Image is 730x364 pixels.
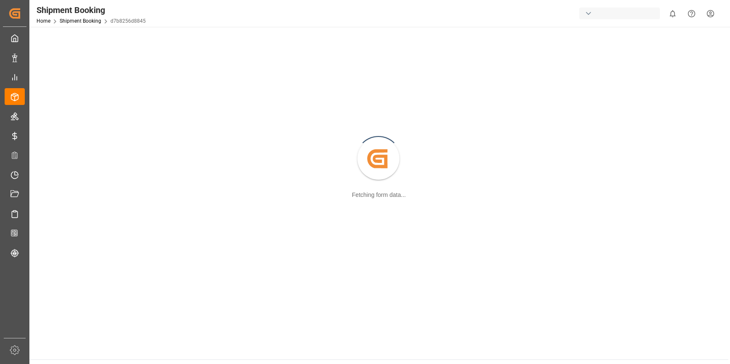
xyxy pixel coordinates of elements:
[352,191,406,199] div: Fetching form data...
[37,4,146,16] div: Shipment Booking
[60,18,101,24] a: Shipment Booking
[663,4,682,23] button: show 0 new notifications
[37,18,50,24] a: Home
[682,4,701,23] button: Help Center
